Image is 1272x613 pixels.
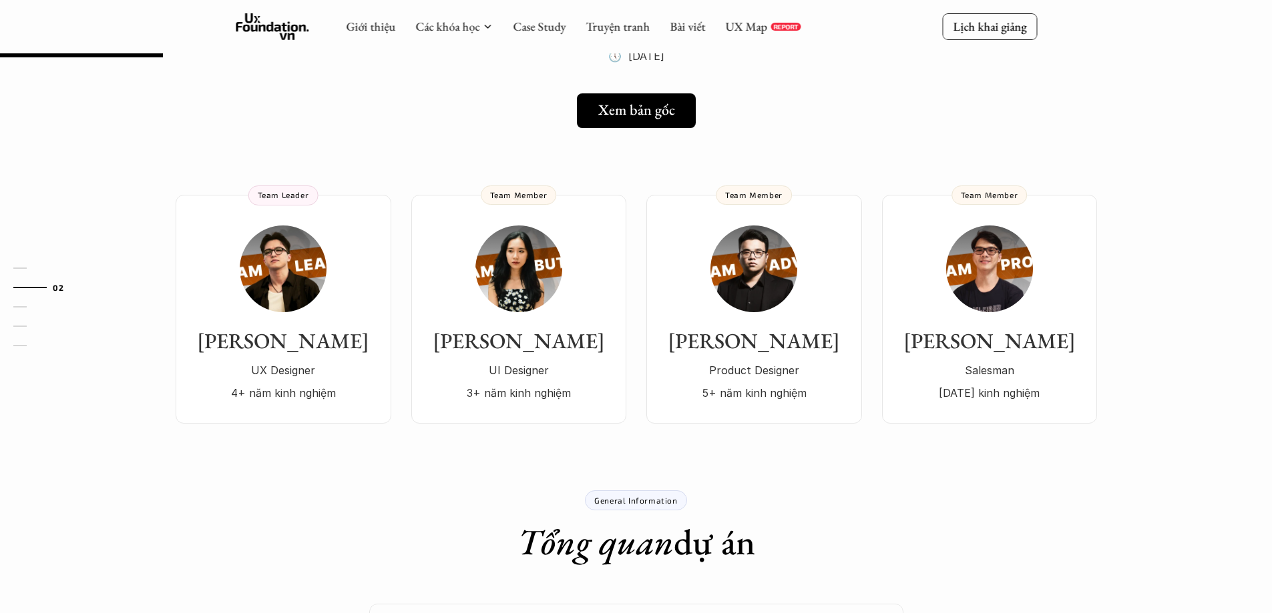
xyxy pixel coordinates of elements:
h3: [PERSON_NAME] [189,328,378,354]
a: Các khóa học [415,19,479,34]
p: Team Leader [258,190,309,199]
p: Team Member [490,190,548,199]
h3: [PERSON_NAME] [895,328,1084,354]
a: Xem bản gốc [577,93,696,128]
p: Team Member [961,190,1018,199]
p: Salesman [895,360,1084,380]
p: 5+ năm kinh nghiệm [660,383,849,403]
a: [PERSON_NAME]Product Designer5+ năm kinh nghiệmTeam Member [646,195,862,424]
h5: Xem bản gốc [598,101,675,119]
a: Case Study [513,19,566,34]
a: Giới thiệu [346,19,395,34]
em: Tổng quan [517,518,674,565]
a: Bài viết [670,19,705,34]
h1: dự án [517,520,755,564]
p: UI Designer [425,360,613,380]
p: REPORT [773,23,798,31]
h3: [PERSON_NAME] [425,328,613,354]
p: 4+ năm kinh nghiệm [189,383,378,403]
h3: [PERSON_NAME] [660,328,849,354]
a: [PERSON_NAME]UX Designer4+ năm kinh nghiệmTeam Leader [176,195,391,424]
a: Lịch khai giảng [942,13,1037,39]
p: Product Designer [660,360,849,380]
p: General Information [594,496,677,505]
p: UX Designer [189,360,378,380]
a: Truyện tranh [586,19,650,34]
a: [PERSON_NAME]UI Designer3+ năm kinh nghiệmTeam Member [411,195,626,424]
a: REPORT [771,23,801,31]
p: Team Member [725,190,783,199]
strong: 02 [53,282,63,291]
p: [DATE] kinh nghiệm [895,383,1084,403]
p: 3+ năm kinh nghiệm [425,383,613,403]
a: 02 [13,279,77,295]
a: [PERSON_NAME]Salesman[DATE] kinh nghiệmTeam Member [882,195,1097,424]
p: Lịch khai giảng [953,19,1026,34]
a: UX Map [725,19,767,34]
